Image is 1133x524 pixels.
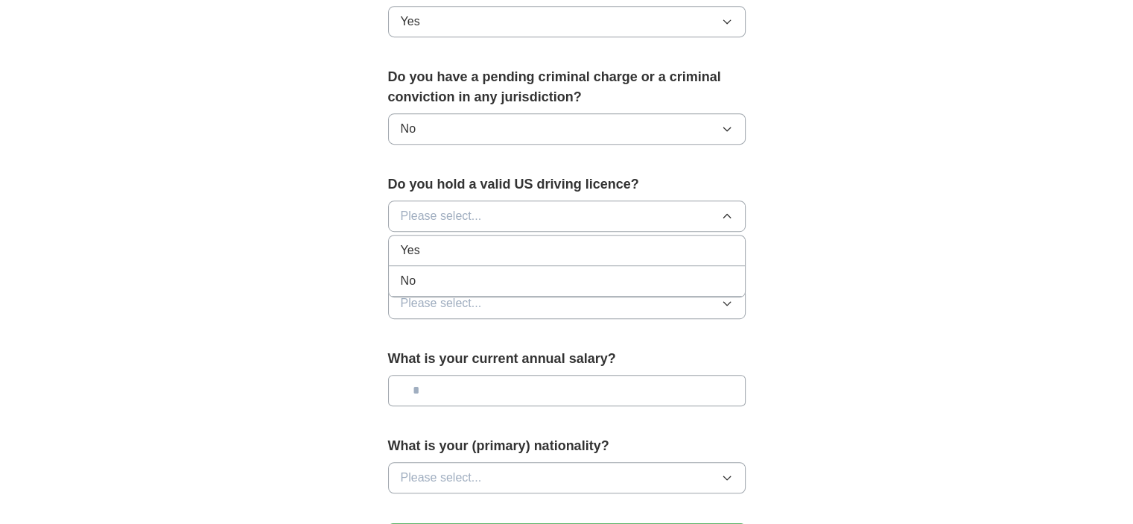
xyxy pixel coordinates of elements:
[401,469,482,487] span: Please select...
[388,436,746,456] label: What is your (primary) nationality?
[388,6,746,37] button: Yes
[388,67,746,107] label: Do you have a pending criminal charge or a criminal conviction in any jurisdiction?
[388,201,746,232] button: Please select...
[401,242,420,259] span: Yes
[388,113,746,145] button: No
[388,288,746,319] button: Please select...
[401,120,416,138] span: No
[388,462,746,493] button: Please select...
[401,294,482,312] span: Please select...
[401,13,420,31] span: Yes
[388,349,746,369] label: What is your current annual salary?
[388,174,746,195] label: Do you hold a valid US driving licence?
[401,207,482,225] span: Please select...
[401,272,416,290] span: No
